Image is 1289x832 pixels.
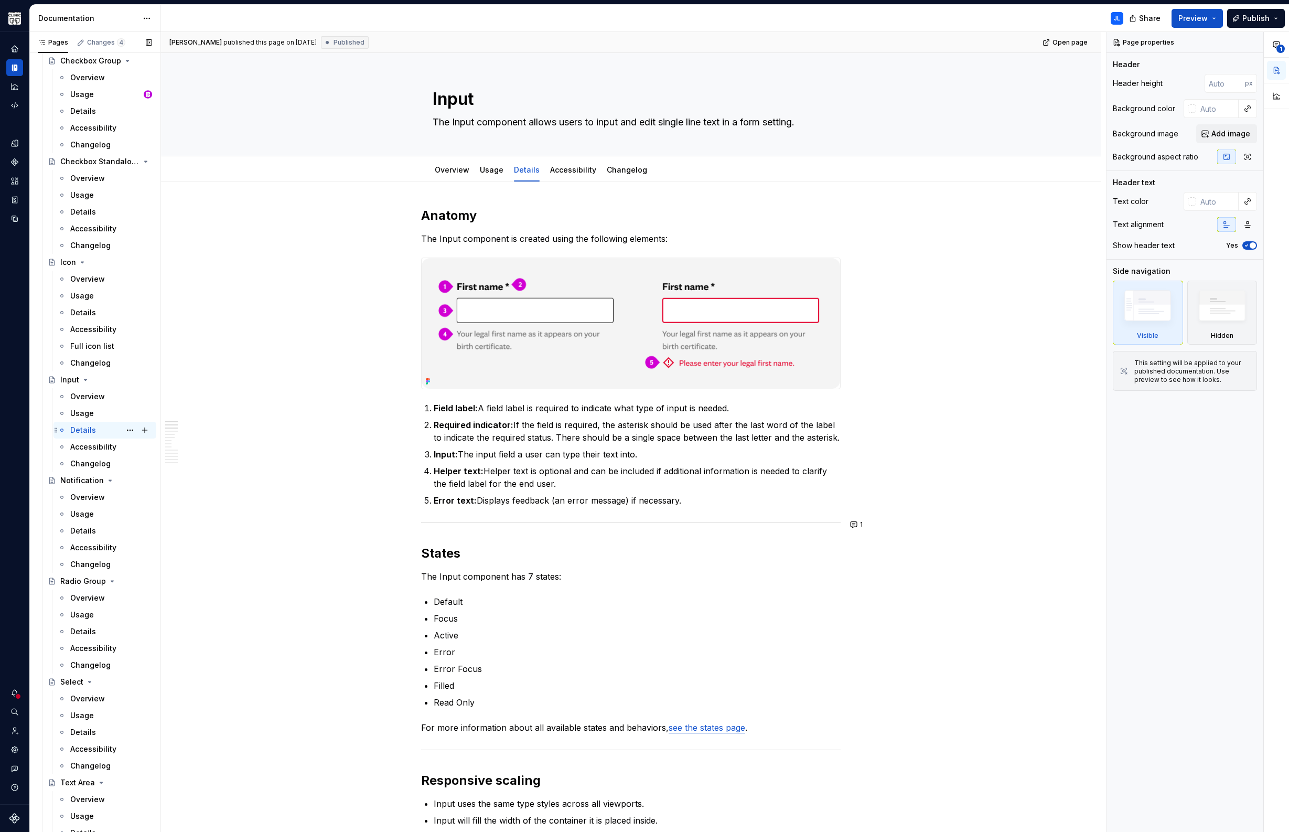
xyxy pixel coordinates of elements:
[70,710,94,721] div: Usage
[60,677,83,687] div: Select
[1196,192,1239,211] input: Auto
[1245,79,1253,88] p: px
[1227,9,1285,28] button: Publish
[421,545,841,562] h2: States
[434,814,841,827] p: Input will fill the width of the container it is placed inside.
[1124,9,1167,28] button: Share
[53,338,156,355] a: Full icon list
[6,703,23,720] div: Search ⌘K
[70,106,96,116] div: Details
[70,744,116,754] div: Accessibility
[53,271,156,287] a: Overview
[1134,359,1250,384] div: This setting will be applied to your published documentation. Use preview to see how it looks.
[53,237,156,254] a: Changelog
[6,97,23,114] a: Code automation
[1178,13,1208,24] span: Preview
[70,207,96,217] div: Details
[6,741,23,758] div: Settings
[70,509,94,519] div: Usage
[60,56,121,66] div: Checkbox Group
[421,721,841,734] p: For more information about all available states and behaviors, .
[53,103,156,120] a: Details
[1113,129,1178,139] div: Background image
[6,722,23,739] div: Invite team
[434,679,841,692] p: Filled
[53,120,156,136] a: Accessibility
[53,707,156,724] a: Usage
[70,140,111,150] div: Changelog
[70,123,116,133] div: Accessibility
[53,220,156,237] a: Accessibility
[53,355,156,371] a: Changelog
[60,156,139,167] div: Checkbox Standalone
[70,425,96,435] div: Details
[38,13,137,24] div: Documentation
[223,38,317,47] div: published this page on [DATE]
[38,38,68,47] div: Pages
[44,573,156,590] a: Radio Group
[70,291,94,301] div: Usage
[70,811,94,822] div: Usage
[53,522,156,539] a: Details
[70,358,111,368] div: Changelog
[53,405,156,422] a: Usage
[1196,124,1257,143] button: Add image
[434,797,841,810] p: Input uses the same type styles across all viewports.
[434,646,841,658] p: Error
[6,59,23,76] a: Documentation
[1187,281,1258,345] div: Hidden
[1113,59,1140,70] div: Header
[1113,196,1148,207] div: Text color
[434,629,841,642] p: Active
[60,257,76,268] div: Icon
[476,158,508,180] div: Usage
[70,240,111,251] div: Changelog
[44,254,156,271] a: Icon
[60,777,95,788] div: Text Area
[53,657,156,674] a: Changelog
[6,173,23,189] a: Assets
[6,154,23,170] a: Components
[53,204,156,220] a: Details
[6,210,23,227] a: Data sources
[44,153,156,170] a: Checkbox Standalone
[421,570,841,583] p: The Input component has 7 states:
[669,722,745,733] a: see the states page
[1211,129,1250,139] span: Add image
[53,590,156,606] a: Overview
[434,449,458,460] strong: Input:
[70,324,116,335] div: Accessibility
[6,40,23,57] div: Home
[847,517,867,532] button: 1
[70,761,111,771] div: Changelog
[431,114,827,131] textarea: The Input component allows users to input and edit single line text in a form setting.
[87,38,125,47] div: Changes
[1276,45,1285,53] span: 1
[1052,38,1088,47] span: Open page
[53,489,156,506] a: Overview
[70,694,105,704] div: Overview
[431,87,827,112] textarea: Input
[434,612,841,625] p: Focus
[53,623,156,640] a: Details
[435,165,469,174] a: Overview
[70,593,105,603] div: Overview
[434,403,478,413] strong: Field label:
[8,12,21,25] img: 7d2f9795-fa08-4624-9490-5a3f7218a56a.png
[6,760,23,777] button: Contact support
[44,774,156,791] a: Text Area
[44,472,156,489] a: Notification
[9,813,20,824] a: Supernova Logo
[510,158,544,180] div: Details
[70,660,111,670] div: Changelog
[860,520,863,529] span: 1
[1205,74,1245,93] input: Auto
[434,465,841,490] p: Helper text is optional and can be included if additional information is needed to clarify the fi...
[70,72,105,83] div: Overview
[6,685,23,701] button: Notifications
[6,135,23,152] div: Design tokens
